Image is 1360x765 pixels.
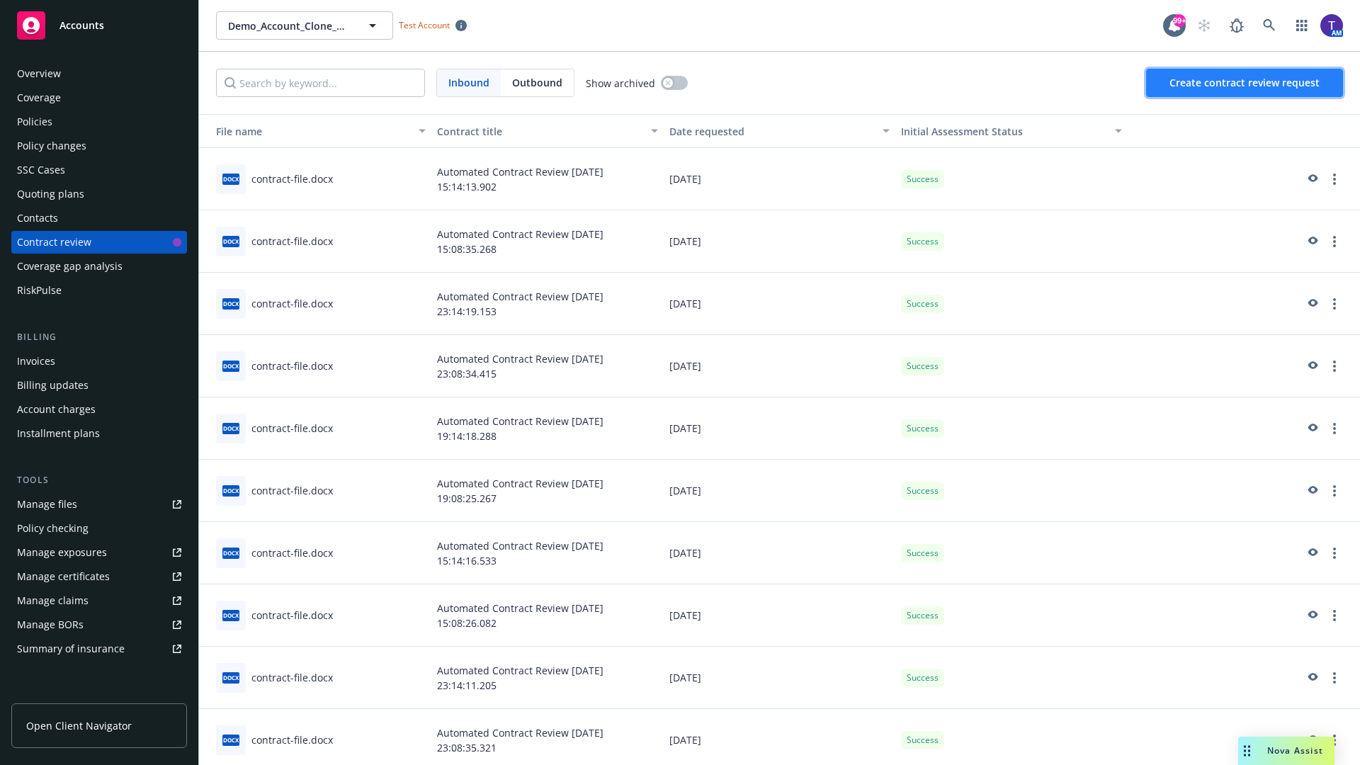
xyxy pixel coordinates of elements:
[664,397,896,460] div: [DATE]
[664,148,896,210] div: [DATE]
[431,148,664,210] div: Automated Contract Review [DATE] 15:14:13.902
[907,360,939,373] span: Success
[11,493,187,516] a: Manage files
[664,522,896,584] div: [DATE]
[17,62,61,85] div: Overview
[1303,732,1320,749] a: preview
[437,124,642,139] div: Contract title
[664,335,896,397] div: [DATE]
[11,688,187,703] div: Analytics hub
[205,124,410,139] div: Toggle SortBy
[11,62,187,85] a: Overview
[11,279,187,302] a: RiskPulse
[11,330,187,344] div: Billing
[251,483,333,498] div: contract-file.docx
[664,460,896,522] div: [DATE]
[17,613,84,636] div: Manage BORs
[17,207,58,229] div: Contacts
[17,398,96,421] div: Account charges
[11,110,187,133] a: Policies
[17,589,89,612] div: Manage claims
[901,125,1023,138] span: Initial Assessment Status
[1303,482,1320,499] a: preview
[11,374,187,397] a: Billing updates
[251,358,333,373] div: contract-file.docx
[664,210,896,273] div: [DATE]
[17,86,61,109] div: Coverage
[11,398,187,421] a: Account charges
[1326,482,1343,499] a: more
[1303,358,1320,375] a: preview
[1326,732,1343,749] a: more
[1326,669,1343,686] a: more
[1303,233,1320,250] a: preview
[222,485,239,496] span: docx
[664,584,896,647] div: [DATE]
[907,609,939,622] span: Success
[1169,76,1320,89] span: Create contract review request
[431,210,664,273] div: Automated Contract Review [DATE] 15:08:35.268
[1326,233,1343,250] a: more
[11,422,187,445] a: Installment plans
[11,541,187,564] a: Manage exposures
[222,174,239,184] span: docx
[222,423,239,433] span: docx
[1223,11,1251,40] a: Report a Bug
[17,135,86,157] div: Policy changes
[1303,607,1320,624] a: preview
[17,517,89,540] div: Policy checking
[17,493,77,516] div: Manage files
[907,173,939,186] span: Success
[11,473,187,487] div: Tools
[907,422,939,435] span: Success
[216,69,425,97] input: Search by keyword...
[222,672,239,683] span: docx
[11,135,187,157] a: Policy changes
[586,76,655,91] span: Show archived
[431,584,664,647] div: Automated Contract Review [DATE] 15:08:26.082
[228,18,351,33] span: Demo_Account_Clone_QA_CR_Tests_Client
[448,75,489,90] span: Inbound
[1173,14,1186,27] div: 99+
[11,231,187,254] a: Contract review
[222,610,239,620] span: docx
[1320,14,1343,37] img: photo
[664,647,896,709] div: [DATE]
[11,613,187,636] a: Manage BORs
[431,273,664,335] div: Automated Contract Review [DATE] 23:14:19.153
[1146,69,1343,97] button: Create contract review request
[222,548,239,558] span: docx
[11,86,187,109] a: Coverage
[1326,358,1343,375] a: more
[1288,11,1316,40] a: Switch app
[251,608,333,623] div: contract-file.docx
[17,374,89,397] div: Billing updates
[1303,669,1320,686] a: preview
[17,255,123,278] div: Coverage gap analysis
[251,296,333,311] div: contract-file.docx
[251,670,333,685] div: contract-file.docx
[1238,737,1256,765] div: Drag to move
[11,183,187,205] a: Quoting plans
[431,335,664,397] div: Automated Contract Review [DATE] 23:08:34.415
[11,159,187,181] a: SSC Cases
[437,69,501,96] span: Inbound
[11,589,187,612] a: Manage claims
[205,124,410,139] div: File name
[907,734,939,747] span: Success
[431,114,664,148] button: Contract title
[1267,744,1323,756] span: Nova Assist
[1326,607,1343,624] a: more
[907,235,939,248] span: Success
[17,350,55,373] div: Invoices
[1238,737,1334,765] button: Nova Assist
[17,541,107,564] div: Manage exposures
[11,517,187,540] a: Policy checking
[399,19,450,31] span: Test Account
[26,718,132,733] span: Open Client Navigator
[59,20,104,31] span: Accounts
[1326,171,1343,188] a: more
[11,255,187,278] a: Coverage gap analysis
